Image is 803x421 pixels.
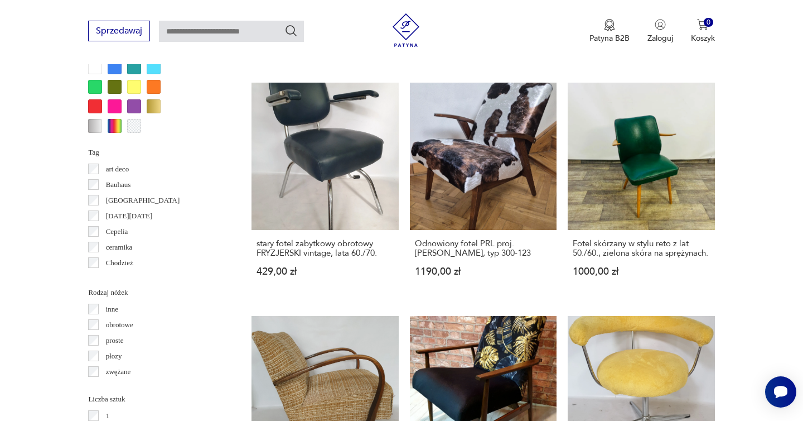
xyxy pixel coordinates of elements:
[257,239,393,258] h3: stary fotel zabytkowy obrotowy FRYZJERSKI vintage, lata 60./70.
[647,33,673,44] p: Zaloguj
[389,13,423,47] img: Patyna - sklep z meblami i dekoracjami vintage
[284,24,298,37] button: Szukaj
[704,18,713,27] div: 0
[251,83,398,298] a: stary fotel zabytkowy obrotowy FRYZJERSKI vintage, lata 60./70.stary fotel zabytkowy obrotowy FRY...
[106,303,118,315] p: inne
[415,239,552,258] h3: Odnowiony fotel PRL proj. [PERSON_NAME], typ 300-123
[106,334,124,347] p: proste
[568,83,714,298] a: Fotel skórzany w stylu reto z lat 50./60., zielona skóra na sprężynach.Fotel skórzany w stylu ret...
[257,267,393,276] p: 429,00 zł
[88,146,225,159] p: Tag
[106,272,133,285] p: Ćmielów
[604,19,615,31] img: Ikona medalu
[647,19,673,44] button: Zaloguj
[106,226,128,238] p: Cepelia
[106,350,122,362] p: płozy
[88,393,225,405] p: Liczba sztuk
[106,366,131,378] p: zwężane
[106,257,133,269] p: Chodzież
[589,19,630,44] a: Ikona medaluPatyna B2B
[106,241,133,253] p: ceramika
[655,19,666,30] img: Ikonka użytkownika
[691,33,715,44] p: Koszyk
[697,19,708,30] img: Ikona koszyka
[106,319,133,331] p: obrotowe
[88,21,150,41] button: Sprzedawaj
[106,210,153,222] p: [DATE][DATE]
[415,267,552,276] p: 1190,00 zł
[589,19,630,44] button: Patyna B2B
[106,194,180,207] p: [GEOGRAPHIC_DATA]
[573,239,709,258] h3: Fotel skórzany w stylu reto z lat 50./60., zielona skóra na sprężynach.
[106,179,131,191] p: Bauhaus
[765,376,796,408] iframe: Smartsupp widget button
[88,28,150,36] a: Sprzedawaj
[410,83,557,298] a: Odnowiony fotel PRL proj. M. Puchała, typ 300-123Odnowiony fotel PRL proj. [PERSON_NAME], typ 300...
[573,267,709,276] p: 1000,00 zł
[691,19,715,44] button: 0Koszyk
[88,286,225,299] p: Rodzaj nóżek
[106,163,129,175] p: art deco
[589,33,630,44] p: Patyna B2B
